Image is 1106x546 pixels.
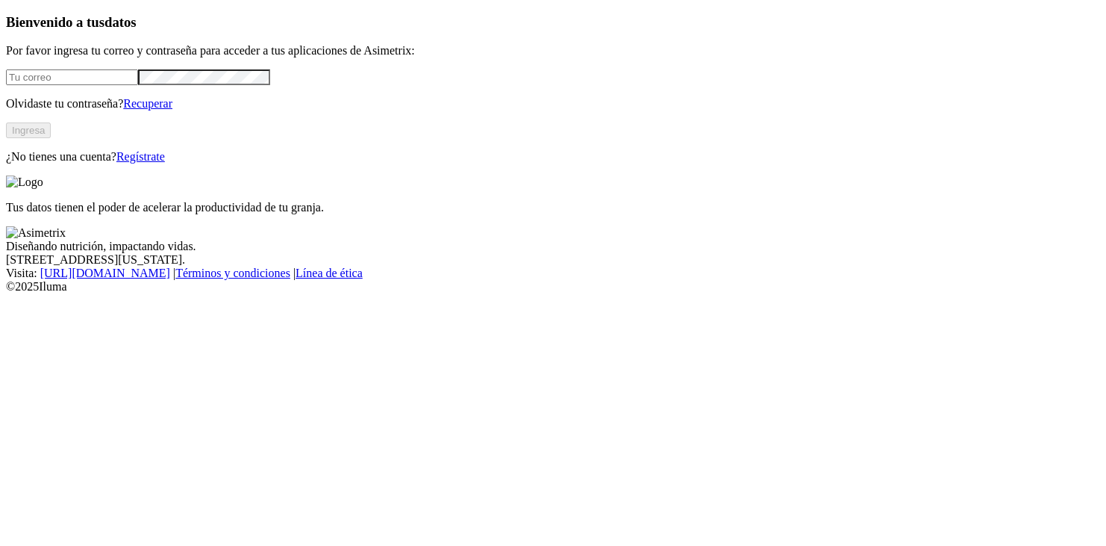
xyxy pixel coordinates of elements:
[6,122,51,138] button: Ingresa
[6,150,1100,164] p: ¿No tienes una cuenta?
[6,14,1100,31] h3: Bienvenido a tus
[6,97,1100,111] p: Olvidaste tu contraseña?
[296,267,363,279] a: Línea de ética
[104,14,137,30] span: datos
[6,267,1100,280] div: Visita : | |
[123,97,172,110] a: Recuperar
[6,253,1100,267] div: [STREET_ADDRESS][US_STATE].
[6,176,43,189] img: Logo
[6,44,1100,58] p: Por favor ingresa tu correo y contraseña para acceder a tus aplicaciones de Asimetrix:
[6,280,1100,294] div: © 2025 Iluma
[40,267,170,279] a: [URL][DOMAIN_NAME]
[6,69,138,85] input: Tu correo
[6,240,1100,253] div: Diseñando nutrición, impactando vidas.
[6,201,1100,214] p: Tus datos tienen el poder de acelerar la productividad de tu granja.
[175,267,290,279] a: Términos y condiciones
[6,226,66,240] img: Asimetrix
[116,150,165,163] a: Regístrate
